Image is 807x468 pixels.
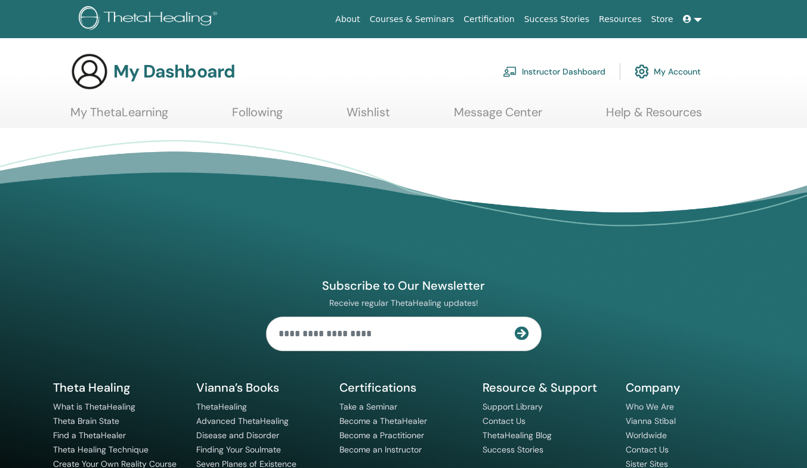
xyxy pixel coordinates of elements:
[347,105,390,128] a: Wishlist
[626,416,676,426] a: Vianna Stibal
[53,380,182,395] h5: Theta Healing
[647,8,678,30] a: Store
[635,61,649,82] img: cog.svg
[626,401,674,412] a: Who We Are
[483,430,552,441] a: ThetaHealing Blog
[232,105,283,128] a: Following
[113,61,235,82] h3: My Dashboard
[339,401,397,412] a: Take a Seminar
[339,416,427,426] a: Become a ThetaHealer
[483,401,543,412] a: Support Library
[606,105,702,128] a: Help & Resources
[454,105,542,128] a: Message Center
[483,416,525,426] a: Contact Us
[266,278,542,293] h4: Subscribe to Our Newsletter
[459,8,519,30] a: Certification
[196,416,289,426] a: Advanced ThetaHealing
[520,8,594,30] a: Success Stories
[626,380,755,395] h5: Company
[635,58,701,85] a: My Account
[196,430,279,441] a: Disease and Disorder
[503,66,517,77] img: chalkboard-teacher.svg
[53,401,135,412] a: What is ThetaHealing
[196,444,281,455] a: Finding Your Soulmate
[626,430,667,441] a: Worldwide
[626,444,669,455] a: Contact Us
[594,8,647,30] a: Resources
[196,380,325,395] h5: Vianna’s Books
[79,6,221,33] img: logo.png
[266,297,542,308] p: Receive regular ThetaHealing updates!
[503,58,605,85] a: Instructor Dashboard
[339,444,422,455] a: Become an Instructor
[339,430,424,441] a: Become a Practitioner
[53,430,126,441] a: Find a ThetaHealer
[70,52,109,91] img: generic-user-icon.jpg
[483,380,611,395] h5: Resource & Support
[70,105,168,128] a: My ThetaLearning
[330,8,364,30] a: About
[196,401,247,412] a: ThetaHealing
[365,8,459,30] a: Courses & Seminars
[339,380,468,395] h5: Certifications
[483,444,543,455] a: Success Stories
[53,444,149,455] a: Theta Healing Technique
[53,416,119,426] a: Theta Brain State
